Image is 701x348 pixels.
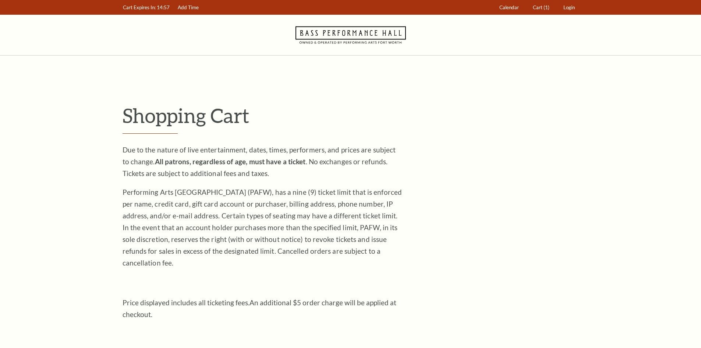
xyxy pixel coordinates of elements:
[563,4,575,10] span: Login
[123,297,402,320] p: Price displayed includes all ticketing fees.
[123,298,396,319] span: An additional $5 order charge will be applied at checkout.
[529,0,553,15] a: Cart (1)
[560,0,578,15] a: Login
[496,0,522,15] a: Calendar
[123,103,579,127] p: Shopping Cart
[157,4,170,10] span: 14:57
[174,0,202,15] a: Add Time
[123,186,402,269] p: Performing Arts [GEOGRAPHIC_DATA] (PAFW), has a nine (9) ticket limit that is enforced per name, ...
[123,4,156,10] span: Cart Expires In:
[533,4,542,10] span: Cart
[155,157,306,166] strong: All patrons, regardless of age, must have a ticket
[499,4,519,10] span: Calendar
[123,145,396,177] span: Due to the nature of live entertainment, dates, times, performers, and prices are subject to chan...
[544,4,549,10] span: (1)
